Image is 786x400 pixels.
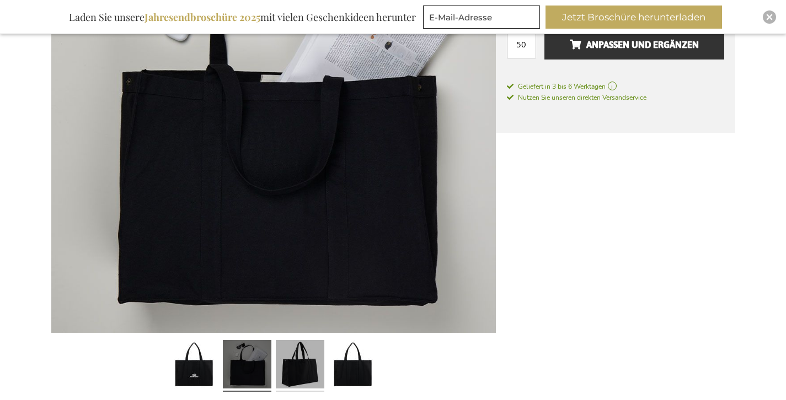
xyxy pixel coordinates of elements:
[507,91,646,102] a: Nutzen Sie unseren direkten Versandservice
[507,82,724,91] a: Geliefert in 3 bis 6 Werktagen
[766,14,773,20] img: Close
[507,93,646,102] span: Nutzen Sie unseren direkten Versandservice
[546,6,722,29] button: Jetzt Broschüre herunterladen
[276,336,324,396] a: Personalised Maxi Recycled Tote Bag - Black
[64,6,421,29] div: Laden Sie unsere mit vielen Geschenkideen herunter
[544,29,724,60] button: Anpassen und ergänzen
[145,10,260,24] b: Jahresendbroschüre 2025
[329,336,377,396] a: Personalised Maxi Recycled Tote Bag - Black
[223,336,271,396] a: Personalised Maxi Recycled Tote Bag - Black
[763,10,776,24] div: Close
[423,6,543,32] form: marketing offers and promotions
[170,336,218,396] a: Personalised Maxi Recycled Tote Bag - Black
[507,29,536,58] input: Menge
[570,36,699,53] span: Anpassen und ergänzen
[423,6,540,29] input: E-Mail-Adresse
